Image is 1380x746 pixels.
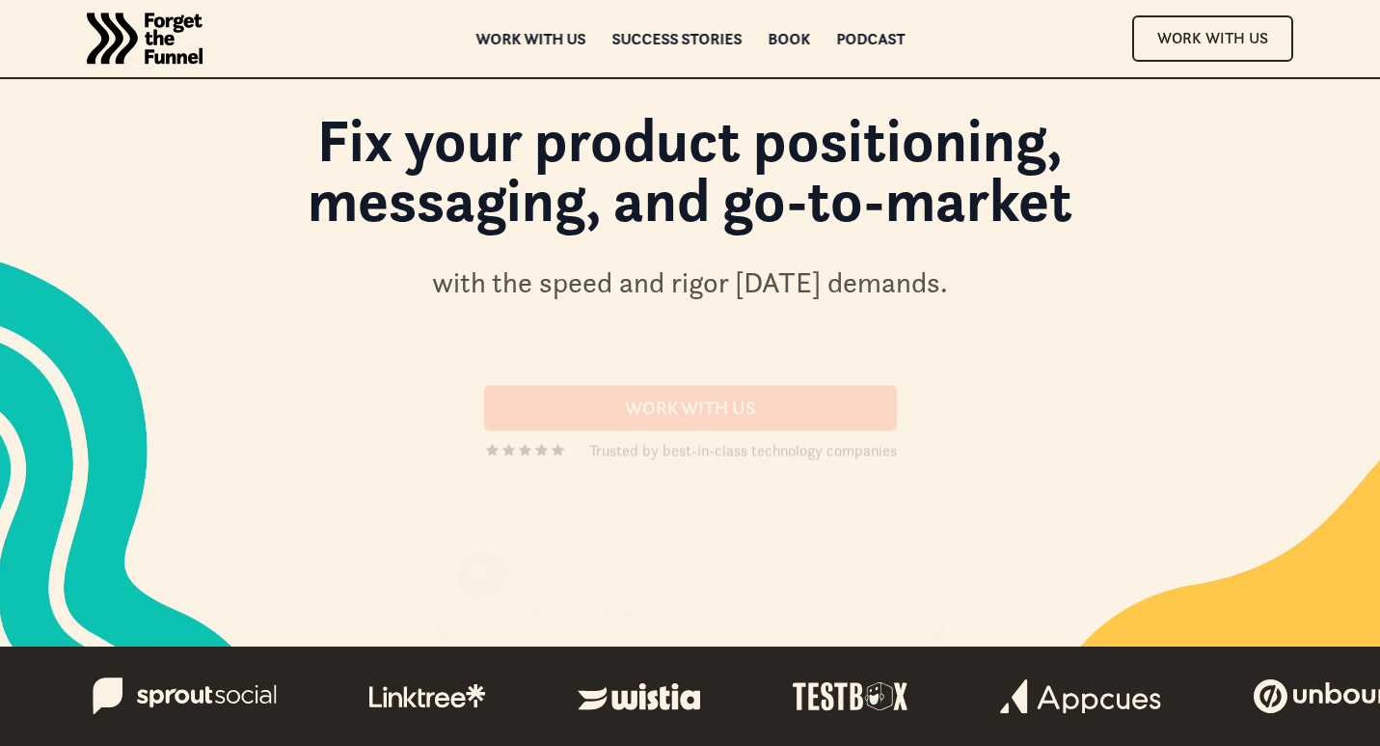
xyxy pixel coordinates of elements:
[589,439,897,462] div: Trusted by best-in-class technology companies
[475,32,585,45] a: Work with us
[836,32,905,45] a: Podcast
[507,398,874,420] div: Work With us
[768,32,810,45] a: Book
[654,602,658,625] div: ·
[1132,15,1293,61] a: Work With Us
[174,110,1207,250] h1: Fix your product positioning, messaging, and go-to-market
[611,32,742,45] a: Success Stories
[484,386,897,431] a: Work With us
[432,262,948,302] div: with the speed and rigor [DATE] demands.
[527,602,648,625] div: [PERSON_NAME]
[527,529,924,598] div: "Forget The Funnel gives leaders the guide to building an impactful, informed growth strategy, co...
[663,602,835,625] div: Product Expert & Investor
